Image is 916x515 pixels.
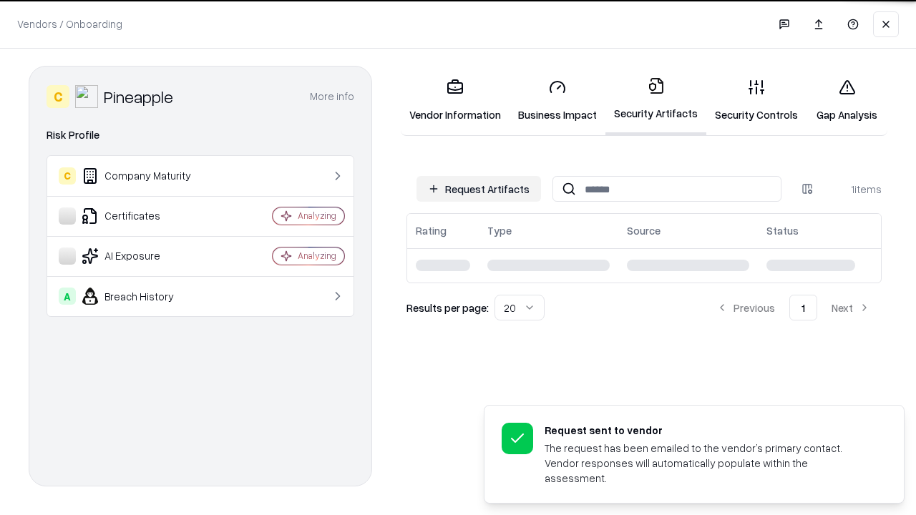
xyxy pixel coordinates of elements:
p: Results per page: [406,300,489,315]
div: Certificates [59,207,230,225]
div: Status [766,223,799,238]
div: C [59,167,76,185]
a: Security Controls [706,67,807,134]
div: Rating [416,223,447,238]
div: Analyzing [298,250,336,262]
div: Source [627,223,661,238]
div: Company Maturity [59,167,230,185]
div: Type [487,223,512,238]
img: Pineapple [75,85,98,108]
div: Pineapple [104,85,173,108]
button: Request Artifacts [416,176,541,202]
a: Security Artifacts [605,66,706,135]
nav: pagination [705,295,882,320]
button: 1 [789,295,817,320]
button: More info [310,84,354,109]
p: Vendors / Onboarding [17,16,122,31]
div: AI Exposure [59,247,230,265]
a: Business Impact [510,67,605,134]
a: Gap Analysis [807,67,887,134]
div: Risk Profile [47,127,354,144]
div: Request sent to vendor [545,423,869,438]
div: A [59,288,76,305]
div: C [47,85,69,108]
div: 1 items [824,182,882,197]
div: Breach History [59,288,230,305]
div: Analyzing [298,210,336,222]
a: Vendor Information [401,67,510,134]
div: The request has been emailed to the vendor’s primary contact. Vendor responses will automatically... [545,441,869,486]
